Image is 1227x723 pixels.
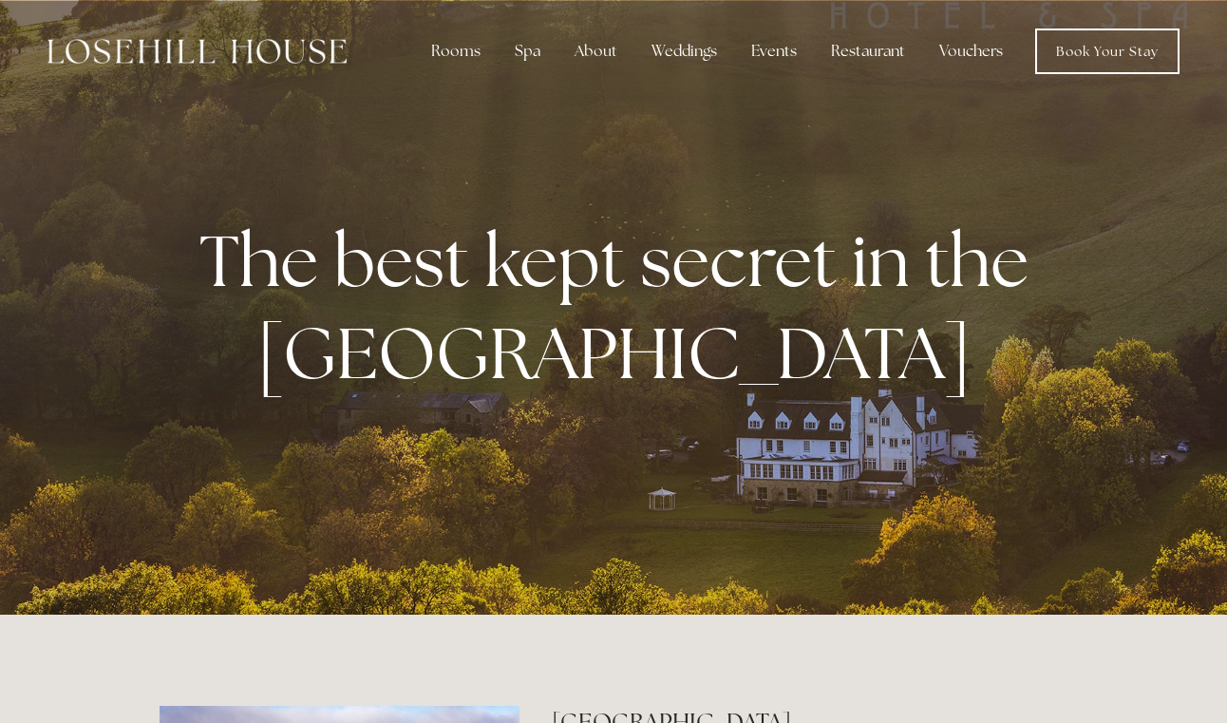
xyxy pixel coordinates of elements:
[636,32,732,70] div: Weddings
[736,32,812,70] div: Events
[816,32,920,70] div: Restaurant
[1035,29,1180,74] a: Book Your Stay
[47,39,347,64] img: Losehill House
[500,32,556,70] div: Spa
[924,32,1018,70] a: Vouchers
[416,32,496,70] div: Rooms
[199,214,1044,400] strong: The best kept secret in the [GEOGRAPHIC_DATA]
[559,32,632,70] div: About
